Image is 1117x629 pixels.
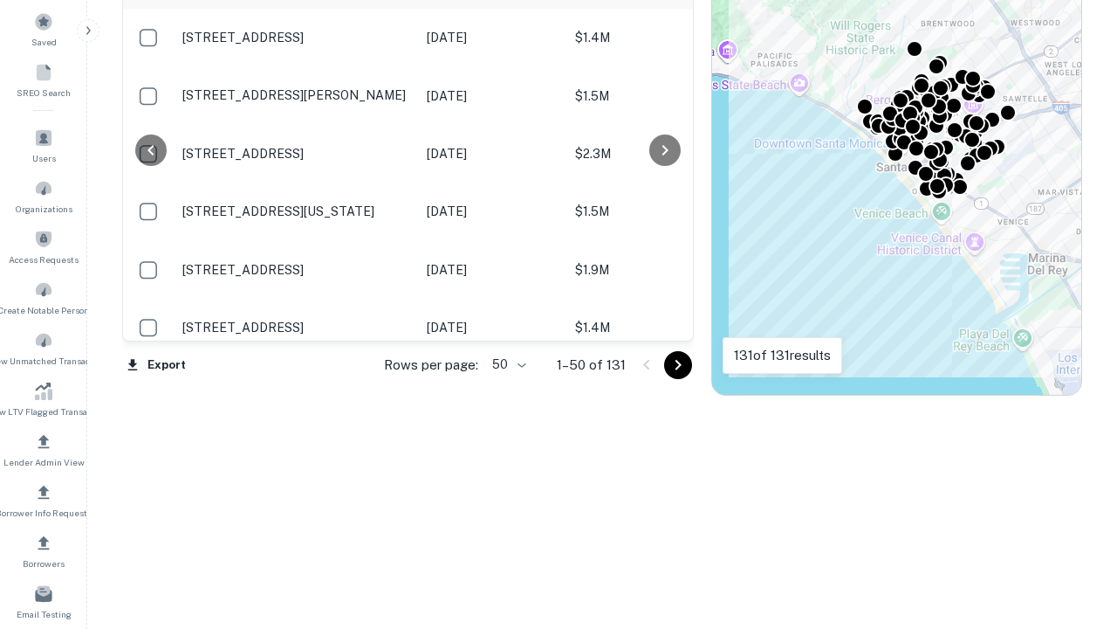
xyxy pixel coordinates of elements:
[3,455,85,469] span: Lender Admin View
[5,425,82,473] a: Lender Admin View
[427,260,558,280] p: [DATE]
[182,30,409,45] p: [STREET_ADDRESS]
[384,355,478,376] p: Rows per page:
[575,202,750,221] p: $1.5M
[182,262,409,278] p: [STREET_ADDRESS]
[5,273,82,321] a: Create Notable Person
[182,87,409,103] p: [STREET_ADDRESS][PERSON_NAME]
[575,144,750,163] p: $2.3M
[5,56,82,103] a: SREO Search
[5,476,82,523] a: Borrower Info Requests
[5,172,82,219] a: Organizations
[32,151,56,165] span: Users
[427,144,558,163] p: [DATE]
[734,345,831,366] p: 131 of 131 results
[182,320,409,335] p: [STREET_ADDRESS]
[1030,489,1117,573] iframe: Chat Widget
[17,607,72,621] span: Email Testing
[122,352,190,378] button: Export
[427,318,558,337] p: [DATE]
[5,223,82,270] a: Access Requests
[427,202,558,221] p: [DATE]
[664,351,692,379] button: Go to next page
[427,86,558,106] p: [DATE]
[23,556,65,570] span: Borrowers
[5,5,82,52] a: Saved
[427,28,558,47] p: [DATE]
[9,252,79,266] span: Access Requests
[182,204,409,219] p: [STREET_ADDRESS][US_STATE]
[5,375,82,422] a: Review LTV Flagged Transactions
[575,28,750,47] p: $1.4M
[182,146,409,162] p: [STREET_ADDRESS]
[5,527,82,574] a: Borrowers
[485,352,529,377] div: 50
[16,202,72,216] span: Organizations
[5,577,82,625] a: Email Testing
[5,324,82,371] a: Review Unmatched Transactions
[575,318,750,337] p: $1.4M
[31,35,57,49] span: Saved
[575,260,750,280] p: $1.9M
[5,121,82,169] a: Users
[575,86,750,106] p: $1.5M
[557,355,626,376] p: 1–50 of 131
[17,86,71,100] span: SREO Search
